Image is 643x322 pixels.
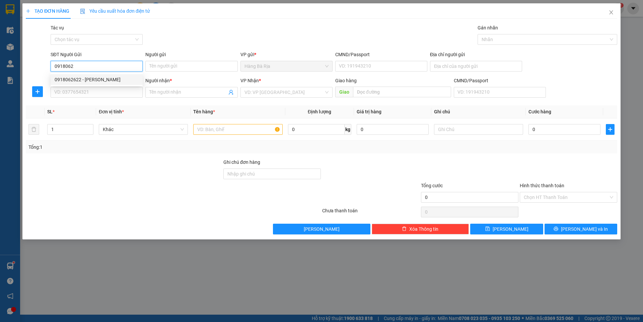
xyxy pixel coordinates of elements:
span: save [485,226,490,232]
span: Khác [103,124,184,134]
button: printer[PERSON_NAME] và In [545,224,617,234]
img: icon [80,9,85,14]
th: Ghi chú [431,105,526,118]
button: [PERSON_NAME] [273,224,370,234]
li: VP Hàng Bà Rịa [3,28,46,36]
button: delete [28,124,39,135]
span: close [609,10,614,15]
input: Ghi Chú [434,124,523,135]
div: SĐT Người Gửi [51,51,143,58]
div: 0918062622 - [PERSON_NAME] [55,76,139,83]
span: Giá trị hàng [357,109,381,114]
input: 0 [357,124,429,135]
input: Dọc đường [353,87,451,97]
span: Tên hàng [193,109,215,114]
span: Định lượng [308,109,331,114]
span: plus [26,9,30,13]
span: user-add [228,90,234,95]
span: plus [606,127,614,132]
label: Hình thức thanh toán [520,183,564,188]
div: Địa chỉ người gửi [430,51,522,58]
div: Tổng: 1 [28,143,248,151]
button: deleteXóa Thông tin [372,224,469,234]
span: TẠO ĐƠN HÀNG [26,8,69,14]
div: Chưa thanh toán [321,207,420,219]
div: VP gửi [240,51,333,58]
div: CMND/Passport [335,51,427,58]
span: printer [554,226,558,232]
span: Giao [335,87,353,97]
label: Gán nhãn [478,25,498,30]
span: [PERSON_NAME] và In [561,225,608,233]
span: environment [46,37,51,42]
span: Yêu cầu xuất hóa đơn điện tử [80,8,150,14]
button: plus [606,124,615,135]
div: 0918062622 - HIẾU [51,74,143,85]
span: kg [345,124,351,135]
span: plus [32,89,43,94]
span: Cước hàng [528,109,551,114]
div: CMND/Passport [454,77,546,84]
span: SL [47,109,53,114]
button: Close [602,3,621,22]
span: environment [3,37,8,42]
input: Ghi chú đơn hàng [223,169,321,179]
span: Đơn vị tính [99,109,124,114]
span: VP Nhận [240,78,259,83]
li: VP 167 QL13 [46,28,89,36]
span: delete [402,226,407,232]
li: Hoa Mai [3,3,97,16]
span: [PERSON_NAME] [304,225,340,233]
img: logo.jpg [3,3,27,27]
div: Người nhận [145,77,237,84]
button: save[PERSON_NAME] [470,224,543,234]
span: [PERSON_NAME] [493,225,528,233]
input: VD: Bàn, Ghế [193,124,282,135]
button: plus [32,86,43,97]
span: Xóa Thông tin [409,225,438,233]
b: QL51, PPhước Trung, TPBà Rịa [3,37,39,49]
label: Tác vụ [51,25,64,30]
span: Hàng Bà Rịa [244,61,329,71]
input: Địa chỉ của người gửi [430,61,522,72]
span: Giao hàng [335,78,357,83]
label: Ghi chú đơn hàng [223,159,260,165]
span: Tổng cước [421,183,443,188]
div: Người gửi [145,51,237,58]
